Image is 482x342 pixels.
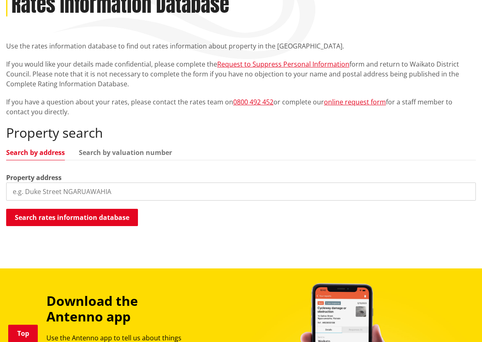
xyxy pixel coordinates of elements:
iframe: Messenger Launcher [444,307,474,337]
button: Search rates information database [6,209,138,226]
h2: Property search [6,125,476,141]
a: Search by valuation number [79,149,172,156]
a: 0800 492 452 [233,97,273,106]
h3: Download the Antenno app [46,293,195,325]
label: Property address [6,173,62,183]
p: If you would like your details made confidential, please complete the form and return to Waikato ... [6,59,476,89]
p: Use the rates information database to find out rates information about property in the [GEOGRAPHI... [6,41,476,51]
a: online request form [324,97,386,106]
a: Search by address [6,149,65,156]
p: If you have a question about your rates, please contact the rates team on or complete our for a s... [6,97,476,117]
a: Top [8,325,38,342]
a: Request to Suppress Personal Information [217,60,349,69]
input: e.g. Duke Street NGARUAWAHIA [6,183,476,201]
